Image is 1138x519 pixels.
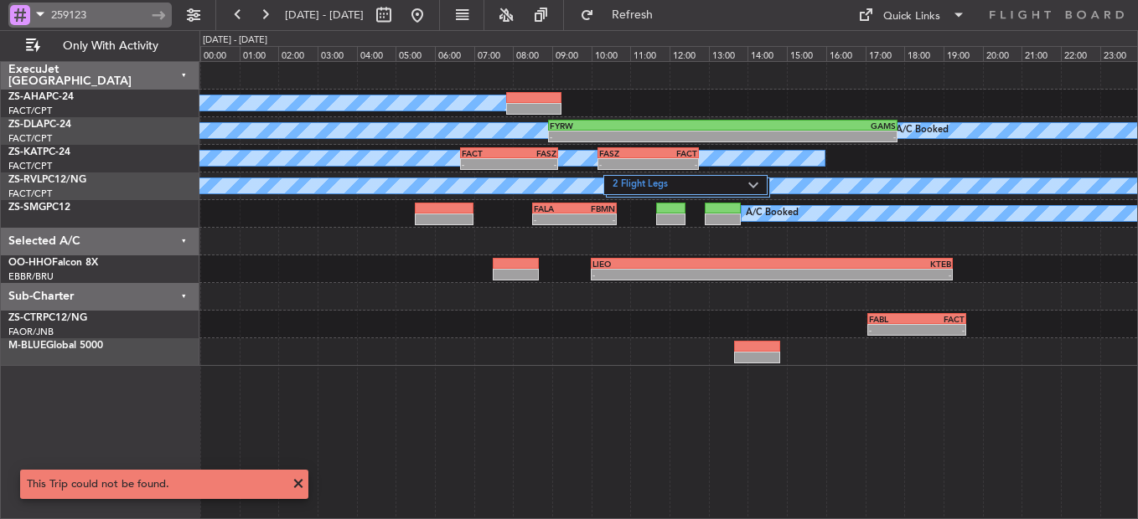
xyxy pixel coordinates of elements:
span: ZS-DLA [8,120,44,130]
div: 10:00 [592,46,631,61]
div: - [462,159,510,169]
div: FACT [917,314,965,324]
a: EBBR/BRU [8,270,54,283]
span: ZS-RVL [8,175,42,185]
div: 11:00 [630,46,670,61]
a: FACT/CPT [8,188,52,200]
div: 13:00 [709,46,748,61]
span: ZS-SMG [8,203,46,213]
div: 05:00 [396,46,435,61]
div: GAMS [723,121,896,131]
button: Refresh [572,2,673,28]
a: OO-HHOFalcon 8X [8,258,98,268]
span: Refresh [597,9,668,21]
a: ZS-SMGPC12 [8,203,70,213]
span: ZS-CTR [8,313,43,323]
input: Trip Number [51,3,147,28]
a: ZS-AHAPC-24 [8,92,74,102]
a: M-BLUEGlobal 5000 [8,341,103,351]
div: 04:00 [357,46,396,61]
div: Quick Links [883,8,940,25]
div: 09:00 [552,46,592,61]
div: FASZ [510,148,557,158]
span: OO-HHO [8,258,52,268]
div: FASZ [599,148,649,158]
div: This Trip could not be found. [27,476,283,493]
div: 12:00 [670,46,709,61]
a: ZS-CTRPC12/NG [8,313,87,323]
span: ZS-KAT [8,147,43,157]
div: 01:00 [240,46,279,61]
button: Quick Links [850,2,974,28]
button: Only With Activity [18,33,182,59]
div: 14:00 [747,46,787,61]
div: 15:00 [787,46,826,61]
div: 19:00 [944,46,983,61]
div: - [723,131,896,141]
a: ZS-KATPC-24 [8,147,70,157]
a: FACT/CPT [8,132,52,145]
div: LIEO [592,259,772,269]
div: 21:00 [1022,46,1061,61]
div: FABL [869,314,917,324]
div: A/C Booked [746,201,799,226]
label: 2 Flight Legs [613,178,748,193]
div: - [550,131,722,141]
div: - [599,159,649,169]
div: FYRW [550,121,722,131]
div: - [772,270,951,280]
div: FALA [534,203,575,213]
div: FACT [462,148,510,158]
a: FACT/CPT [8,160,52,172]
span: Only With Activity [44,40,177,52]
div: - [534,214,575,224]
div: 00:00 [200,46,240,61]
div: 17:00 [866,46,905,61]
a: ZS-RVLPC12/NG [8,175,86,185]
div: 08:00 [513,46,552,61]
div: - [592,270,772,280]
div: FACT [648,148,697,158]
div: [DATE] - [DATE] [203,33,267,48]
div: 22:00 [1061,46,1100,61]
div: 18:00 [904,46,944,61]
div: - [917,325,965,335]
span: M-BLUE [8,341,46,351]
div: 20:00 [983,46,1022,61]
div: 03:00 [318,46,357,61]
a: FACT/CPT [8,105,52,117]
div: - [510,159,557,169]
div: 06:00 [435,46,474,61]
span: [DATE] - [DATE] [285,8,364,23]
div: - [648,159,697,169]
div: - [575,214,616,224]
div: 02:00 [278,46,318,61]
div: FBMN [575,203,616,213]
div: KTEB [772,259,951,269]
img: arrow-gray.svg [748,182,758,188]
div: - [869,325,917,335]
a: FAOR/JNB [8,326,54,338]
div: 07:00 [474,46,514,61]
a: ZS-DLAPC-24 [8,120,71,130]
span: ZS-AHA [8,92,46,102]
div: 16:00 [826,46,866,61]
div: A/C Booked [896,118,949,143]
